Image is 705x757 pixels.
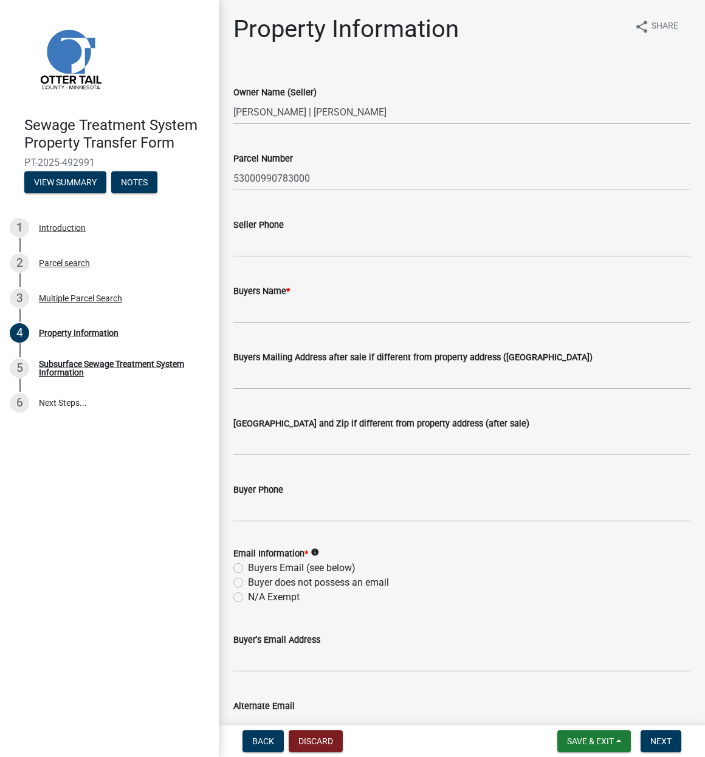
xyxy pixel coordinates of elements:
div: 5 [10,358,29,378]
button: Save & Exit [557,730,631,752]
div: Subsurface Sewage Treatment System Information [39,360,199,377]
span: PT-2025-492991 [24,157,194,168]
h1: Property Information [233,15,459,44]
div: Parcel search [39,259,90,267]
label: Buyers Mailing Address after sale if different from property address ([GEOGRAPHIC_DATA]) [233,354,593,362]
div: 3 [10,289,29,308]
div: Property Information [39,329,119,337]
label: Alternate Email [233,702,295,711]
span: Share [652,19,678,34]
div: 6 [10,393,29,413]
button: View Summary [24,171,106,193]
label: Buyer does not possess an email [248,575,389,590]
label: Buyers Email (see below) [248,561,356,575]
div: Multiple Parcel Search [39,294,122,303]
label: [GEOGRAPHIC_DATA] and Zip if different from property address (after sale) [233,420,529,428]
button: Back [242,730,284,752]
span: Save & Exit [567,736,614,746]
div: 1 [10,218,29,238]
label: Owner Name (Seller) [233,89,317,97]
button: shareShare [625,15,688,38]
label: Buyer Phone [233,486,283,495]
button: Notes [111,171,157,193]
button: Discard [289,730,343,752]
label: Buyer's Email Address [233,636,320,645]
span: Back [252,736,274,746]
label: N/A Exempt [248,590,300,605]
i: share [634,19,649,34]
i: info [311,548,319,557]
label: Parcel Number [233,155,293,163]
div: 2 [10,253,29,273]
label: Email Information [233,550,308,558]
img: Otter Tail County, Minnesota [24,13,115,104]
div: Introduction [39,224,86,232]
wm-modal-confirm: Summary [24,178,106,188]
label: Seller Phone [233,221,284,230]
h4: Sewage Treatment System Property Transfer Form [24,117,209,152]
div: 4 [10,323,29,343]
label: Buyers Name [233,287,290,296]
wm-modal-confirm: Notes [111,178,157,188]
span: Next [650,736,672,746]
button: Next [641,730,681,752]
